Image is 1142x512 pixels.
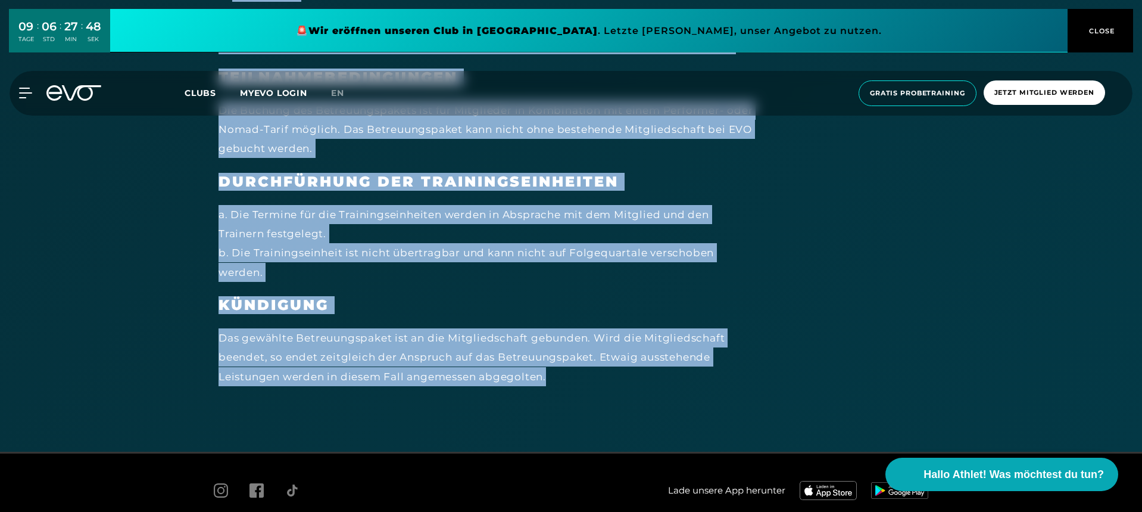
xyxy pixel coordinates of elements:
[923,467,1104,483] span: Hallo Athlet! Was möchtest du tun?
[64,18,78,35] div: 27
[60,19,61,51] div: :
[331,88,344,98] span: en
[42,18,57,35] div: 06
[37,19,39,51] div: :
[800,481,857,500] img: evofitness app
[668,484,785,498] span: Lade unsere App herunter
[219,173,754,191] h3: DURCHFÜRHUNG DER TRAININGSEINHEITEN
[331,86,358,100] a: en
[870,88,965,98] span: Gratis Probetraining
[980,80,1109,106] a: Jetzt Mitglied werden
[42,35,57,44] div: STD
[1086,26,1115,36] span: CLOSE
[185,88,216,98] span: Clubs
[86,18,101,35] div: 48
[240,88,307,98] a: MYEVO LOGIN
[64,35,78,44] div: MIN
[219,296,754,314] h3: KÜNDIGUNG
[219,328,754,386] div: Das gewählte Betreuungspaket ist an die Mitgliedschaft gebunden. Wird die Mitgliedschaft beendet,...
[219,205,754,282] div: a. Die Termine für die Trainingseinheiten werden in Absprache mit dem Mitglied und den Trainern f...
[219,101,754,159] div: Die Buchung des Betreuungspakets ist für Mitglieder in Kombination mit einem Performer- oder Noma...
[994,88,1094,98] span: Jetzt Mitglied werden
[885,458,1118,491] button: Hallo Athlet! Was möchtest du tun?
[1068,9,1133,52] button: CLOSE
[81,19,83,51] div: :
[18,18,34,35] div: 09
[855,80,980,106] a: Gratis Probetraining
[86,35,101,44] div: SEK
[871,482,928,499] img: evofitness app
[18,35,34,44] div: TAGE
[185,87,240,98] a: Clubs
